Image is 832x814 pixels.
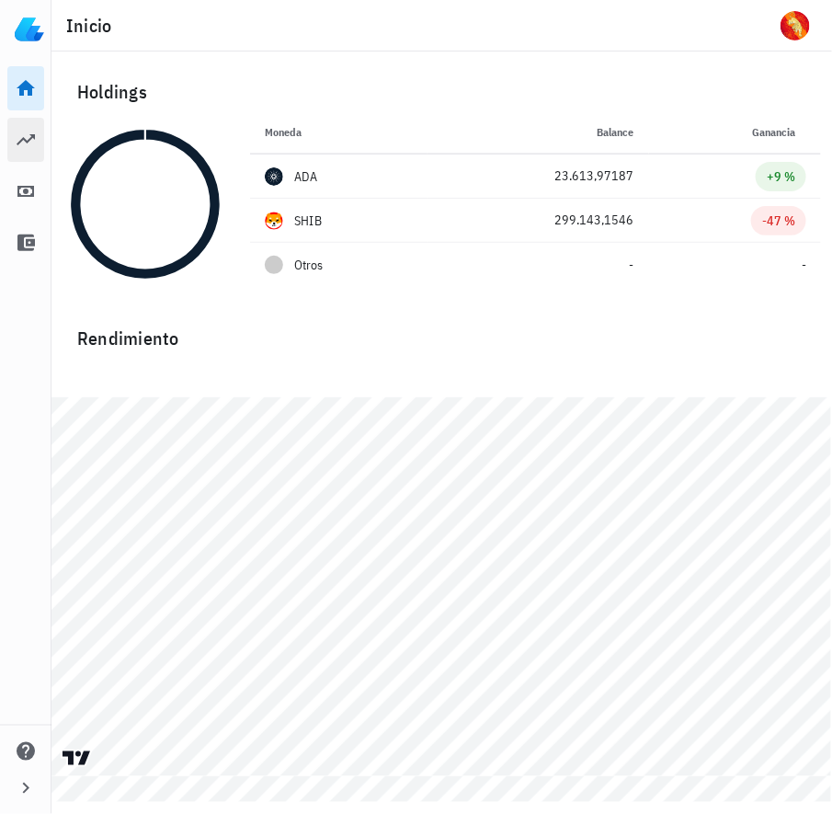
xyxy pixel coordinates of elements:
span: Ganancia [752,125,806,139]
div: 299.143,1546 [442,211,633,230]
div: SHIB-icon [265,212,283,230]
span: Otros [294,256,323,275]
div: ADA [294,167,318,186]
h1: Inicio [66,11,120,40]
th: Moneda [250,110,427,155]
div: avatar [781,11,810,40]
div: SHIB [294,212,322,230]
div: ADA-icon [265,167,283,186]
div: +9 % [767,167,795,186]
div: Rendimiento [63,309,821,353]
div: 23.613,97187 [442,166,633,186]
th: Balance [427,110,648,155]
span: - [802,257,806,273]
span: - [630,257,634,273]
div: Holdings [63,63,821,121]
div: -47 % [762,212,795,230]
a: Charting by TradingView [61,750,93,767]
img: LedgiFi [15,15,44,44]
